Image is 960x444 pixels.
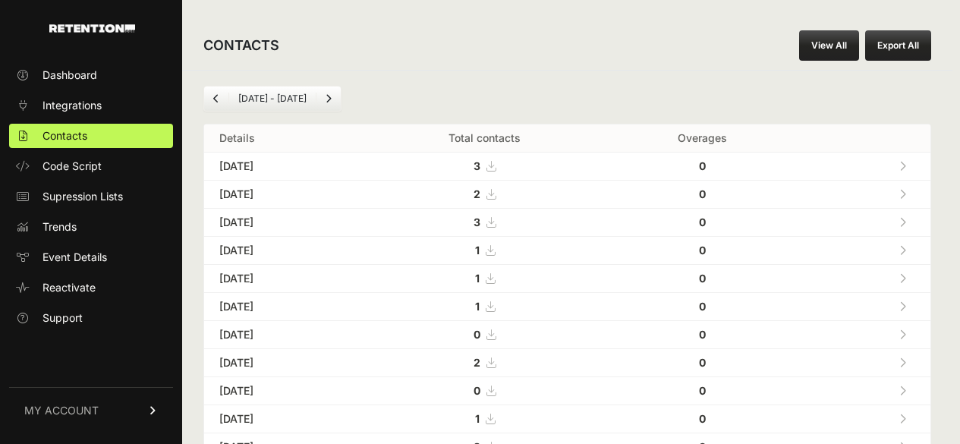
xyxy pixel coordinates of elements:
a: 2 [474,187,496,200]
a: 2 [474,356,496,369]
a: Trends [9,215,173,239]
li: [DATE] - [DATE] [228,93,316,105]
a: 1 [475,300,495,313]
button: Export All [865,30,931,61]
strong: 0 [699,244,706,257]
strong: 2 [474,187,480,200]
td: [DATE] [204,293,362,321]
strong: 0 [699,328,706,341]
span: Code Script [42,159,102,174]
a: 1 [475,412,495,425]
strong: 0 [474,328,480,341]
span: Support [42,310,83,326]
strong: 2 [474,356,480,369]
strong: 0 [699,272,706,285]
td: [DATE] [204,405,362,433]
a: Dashboard [9,63,173,87]
td: [DATE] [204,237,362,265]
a: Event Details [9,245,173,269]
strong: 1 [475,300,480,313]
td: [DATE] [204,181,362,209]
a: MY ACCOUNT [9,387,173,433]
th: Details [204,124,362,153]
a: Previous [204,87,228,111]
a: 1 [475,244,495,257]
span: Trends [42,219,77,235]
a: Code Script [9,154,173,178]
a: View All [799,30,859,61]
a: Contacts [9,124,173,148]
td: [DATE] [204,209,362,237]
a: 1 [475,272,495,285]
span: Reactivate [42,280,96,295]
strong: 0 [699,356,706,369]
strong: 1 [475,272,480,285]
span: Contacts [42,128,87,143]
a: 3 [474,216,496,228]
th: Total contacts [362,124,607,153]
a: 3 [474,159,496,172]
td: [DATE] [204,265,362,293]
span: Supression Lists [42,189,123,204]
strong: 0 [699,384,706,397]
strong: 0 [699,300,706,313]
span: Event Details [42,250,107,265]
a: Supression Lists [9,184,173,209]
strong: 0 [699,412,706,425]
strong: 0 [699,216,706,228]
a: Support [9,306,173,330]
td: [DATE] [204,153,362,181]
img: Retention.com [49,24,135,33]
a: Reactivate [9,276,173,300]
span: Integrations [42,98,102,113]
strong: 0 [474,384,480,397]
a: Next [316,87,341,111]
th: Overages [607,124,798,153]
strong: 3 [474,216,480,228]
strong: 0 [699,187,706,200]
td: [DATE] [204,321,362,349]
td: [DATE] [204,377,362,405]
strong: 0 [699,159,706,172]
strong: 1 [475,244,480,257]
a: Integrations [9,93,173,118]
strong: 1 [475,412,480,425]
td: [DATE] [204,349,362,377]
h2: CONTACTS [203,35,279,56]
strong: 3 [474,159,480,172]
span: MY ACCOUNT [24,403,99,418]
span: Dashboard [42,68,97,83]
